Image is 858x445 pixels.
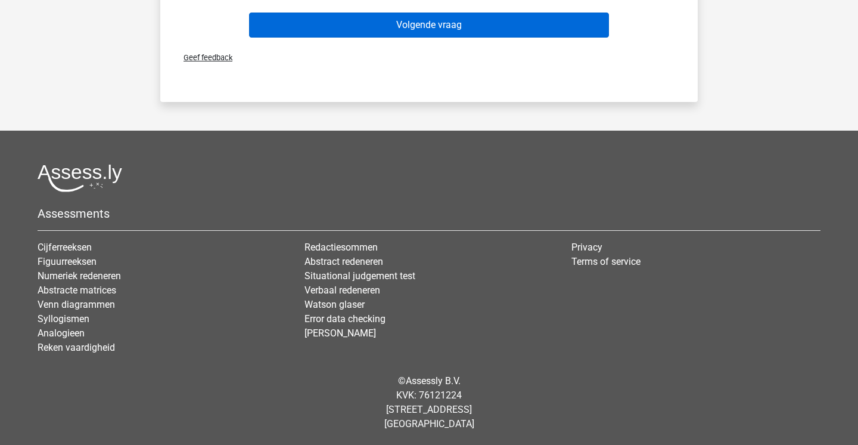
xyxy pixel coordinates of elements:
a: Analogieen [38,327,85,339]
a: Abstract redeneren [304,256,383,267]
a: [PERSON_NAME] [304,327,376,339]
img: Assessly logo [38,164,122,192]
a: Venn diagrammen [38,299,115,310]
a: Watson glaser [304,299,365,310]
a: Terms of service [571,256,641,267]
h5: Assessments [38,206,820,221]
a: Assessly B.V. [406,375,461,387]
a: Error data checking [304,313,386,325]
a: Redactiesommen [304,242,378,253]
a: Privacy [571,242,602,253]
a: Verbaal redeneren [304,285,380,296]
a: Cijferreeksen [38,242,92,253]
a: Abstracte matrices [38,285,116,296]
a: Situational judgement test [304,270,415,282]
span: Geef feedback [174,53,232,62]
div: © KVK: 76121224 [STREET_ADDRESS] [GEOGRAPHIC_DATA] [29,364,829,441]
a: Syllogismen [38,313,89,325]
a: Numeriek redeneren [38,270,121,282]
button: Volgende vraag [249,13,610,38]
a: Reken vaardigheid [38,342,115,353]
a: Figuurreeksen [38,256,97,267]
